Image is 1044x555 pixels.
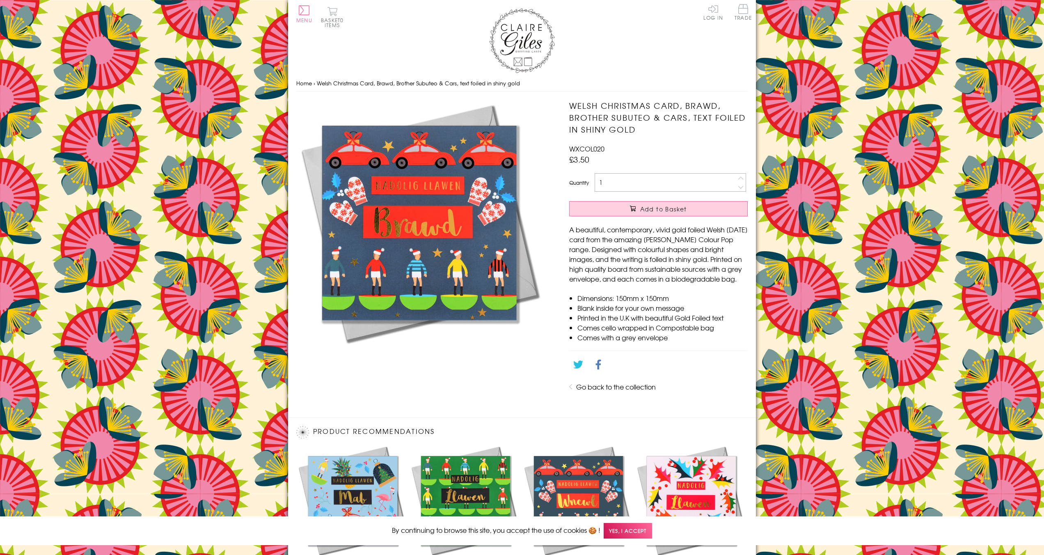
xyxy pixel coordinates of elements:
[703,4,723,20] a: Log In
[325,16,343,29] span: 0 items
[576,382,656,392] a: Go back to the collection
[569,144,604,154] span: WXCOL020
[577,333,748,342] li: Comes with a grey envelope
[577,323,748,333] li: Comes cello wrapped in Compostable bag
[577,313,748,323] li: Printed in the U.K with beautiful Gold Foiled text
[314,79,315,87] span: ›
[640,205,687,213] span: Add to Basket
[604,523,652,539] span: Yes, I accept
[569,179,589,186] label: Quantity
[569,201,748,216] button: Add to Basket
[735,4,752,22] a: Trade
[569,225,748,284] p: A beautiful, contemporary, vivid gold foiled Welsh [DATE] card from the amazing [PERSON_NAME] Col...
[577,293,748,303] li: Dimensions: 150mm x 150mm
[296,100,543,346] img: Welsh Christmas Card, Brawd, Brother Subuteo & Cars, text foiled in shiny gold
[296,16,312,24] span: Menu
[735,4,752,20] span: Trade
[321,7,343,28] button: Basket0 items
[317,79,520,87] span: Welsh Christmas Card, Brawd, Brother Subuteo & Cars, text foiled in shiny gold
[296,5,312,23] button: Menu
[296,79,312,87] a: Home
[577,303,748,313] li: Blank inside for your own message
[569,100,748,135] h1: Welsh Christmas Card, Brawd, Brother Subuteo & Cars, text foiled in shiny gold
[489,8,555,73] img: Claire Giles Greetings Cards
[569,154,589,165] span: £3.50
[296,75,748,92] nav: breadcrumbs
[296,426,748,438] h2: Product recommendations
